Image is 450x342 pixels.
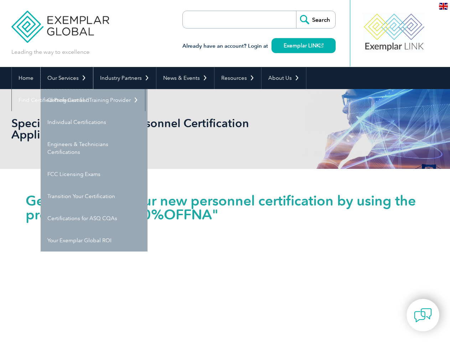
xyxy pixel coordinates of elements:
[41,185,148,207] a: Transition Your Certification
[12,67,40,89] a: Home
[41,111,148,133] a: Individual Certifications
[26,194,425,222] h1: Get 20% off on your new personnel certification by using the promo code "EG20%OFFNA"
[41,133,148,163] a: Engineers & Technicians Certifications
[214,67,261,89] a: Resources
[11,48,89,56] p: Leading the way to excellence
[156,67,214,89] a: News & Events
[271,38,336,53] a: Exemplar LINK
[41,229,148,252] a: Your Exemplar Global ROI
[262,67,306,89] a: About Us
[93,67,156,89] a: Industry Partners
[41,163,148,185] a: FCC Licensing Exams
[296,11,335,28] input: Search
[182,42,336,51] h3: Already have an account? Login at
[439,3,448,10] img: en
[41,207,148,229] a: Certifications for ASQ CQAs
[320,43,324,47] img: open_square.png
[11,118,311,140] h2: Special Offer for New Personnel Certification Applications
[414,306,432,324] img: contact-chat.png
[41,67,93,89] a: Our Services
[12,89,145,111] a: Find Certified Professional / Training Provider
